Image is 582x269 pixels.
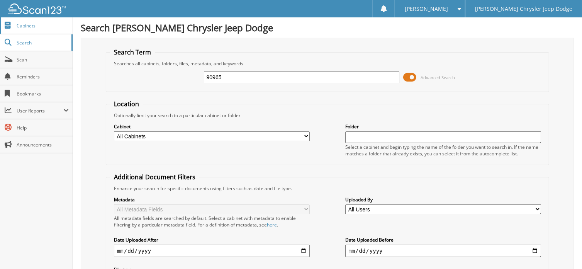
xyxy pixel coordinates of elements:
label: Uploaded By [345,196,541,203]
img: scan123-logo-white.svg [8,3,66,14]
span: Reminders [17,73,69,80]
label: Folder [345,123,541,130]
span: Bookmarks [17,90,69,97]
label: Date Uploaded Before [345,237,541,243]
div: All metadata fields are searched by default. Select a cabinet with metadata to enable filtering b... [114,215,310,228]
input: end [345,245,541,257]
input: start [114,245,310,257]
a: here [267,221,277,228]
legend: Additional Document Filters [110,173,199,181]
legend: Location [110,100,143,108]
div: Searches all cabinets, folders, files, metadata, and keywords [110,60,545,67]
iframe: Chat Widget [543,232,582,269]
span: Cabinets [17,22,69,29]
h1: Search [PERSON_NAME] Chrysler Jeep Dodge [81,21,574,34]
legend: Search Term [110,48,155,56]
span: [PERSON_NAME] [405,7,448,11]
div: Enhance your search for specific documents using filters such as date and file type. [110,185,545,192]
label: Date Uploaded After [114,237,310,243]
span: Scan [17,56,69,63]
span: [PERSON_NAME] Chrysler Jeep Dodge [475,7,572,11]
label: Metadata [114,196,310,203]
label: Cabinet [114,123,310,130]
div: Optionally limit your search to a particular cabinet or folder [110,112,545,119]
span: Announcements [17,141,69,148]
span: Advanced Search [421,75,455,80]
div: Select a cabinet and begin typing the name of the folder you want to search in. If the name match... [345,144,541,157]
span: User Reports [17,107,63,114]
span: Help [17,124,69,131]
span: Search [17,39,68,46]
